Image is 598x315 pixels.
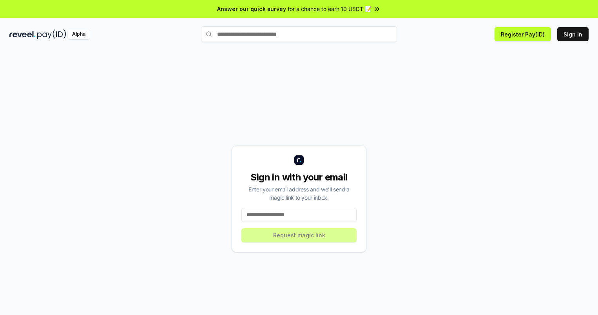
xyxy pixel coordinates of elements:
img: pay_id [37,29,66,39]
div: Alpha [68,29,90,39]
div: Sign in with your email [241,171,357,184]
div: Enter your email address and we’ll send a magic link to your inbox. [241,185,357,202]
span: Answer our quick survey [217,5,286,13]
img: reveel_dark [9,29,36,39]
span: for a chance to earn 10 USDT 📝 [288,5,371,13]
button: Sign In [557,27,589,41]
img: logo_small [294,155,304,165]
button: Register Pay(ID) [495,27,551,41]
